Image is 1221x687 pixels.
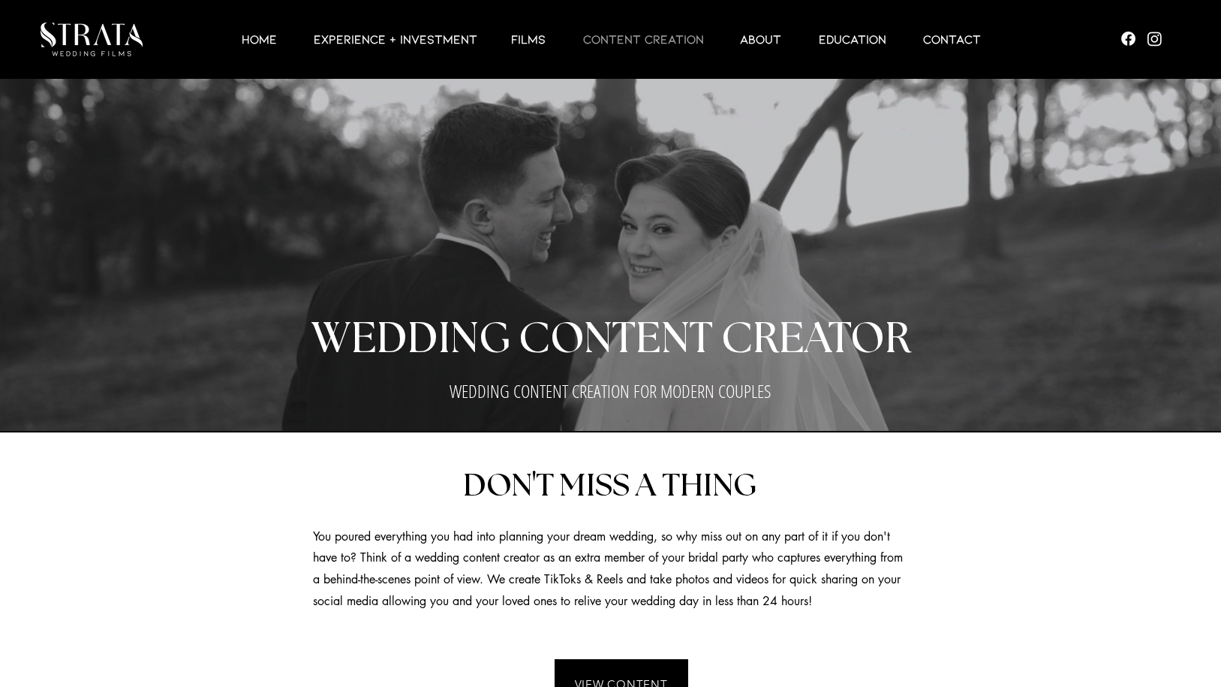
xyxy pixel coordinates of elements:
p: Films [504,30,553,48]
p: EXPERIENCE + INVESTMENT [306,30,485,48]
nav: Site [143,30,1078,48]
p: EDUCATION [811,30,894,48]
a: ABOUT [721,30,800,48]
a: Films [492,30,564,48]
span: WEDDING CONTENT CREATOR [311,318,911,360]
span: T MISS A THING [536,470,756,502]
p: Contact [916,30,988,48]
a: HOME [223,30,295,48]
p: CONTENT CREATION [576,30,711,48]
a: EDUCATION [800,30,904,48]
ul: Social Bar [1119,29,1164,48]
p: HOME [234,30,284,48]
span: WEDDING CONTENT CREATION FOR MODERN COUPLES [450,378,771,403]
span: ' [532,465,536,504]
span: You poured everything you had into planning your dream wedding, so why miss out on any part of it... [313,529,903,609]
span: DON [463,470,532,502]
p: ABOUT [732,30,789,48]
a: CONTENT CREATION [564,30,721,48]
a: EXPERIENCE + INVESTMENT [295,30,492,48]
img: LUX STRATA TEST_edited.png [41,23,143,56]
a: Contact [904,30,999,48]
